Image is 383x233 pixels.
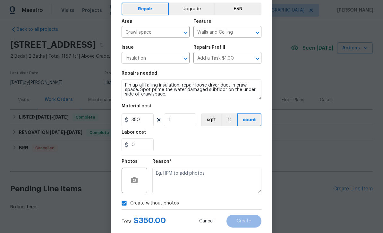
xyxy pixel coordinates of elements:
h5: Photos [122,159,138,164]
button: Repair [122,3,169,15]
button: Open [181,54,190,63]
h5: Labor cost [122,130,146,135]
h5: Repairs needed [122,71,157,76]
span: Create without photos [130,200,179,207]
button: Upgrade [169,3,215,15]
button: ft [221,113,237,126]
h5: Material cost [122,104,152,108]
h5: Feature [193,19,211,24]
button: Open [181,28,190,37]
h5: Area [122,19,132,24]
button: sqft [201,113,221,126]
button: Open [253,54,262,63]
button: BRN [214,3,261,15]
button: Cancel [189,215,224,228]
div: Total [122,217,166,225]
button: Create [226,215,261,228]
button: Open [253,28,262,37]
span: $ 350.00 [134,217,166,224]
button: count [237,113,261,126]
h5: Repairs Prefill [193,45,225,50]
span: Create [237,219,251,224]
h5: Issue [122,45,134,50]
textarea: Pin up all falling insulation, repair loose dryer duct in crawl space. Spot prime the water damag... [122,79,261,100]
span: Cancel [199,219,214,224]
h5: Reason* [152,159,171,164]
